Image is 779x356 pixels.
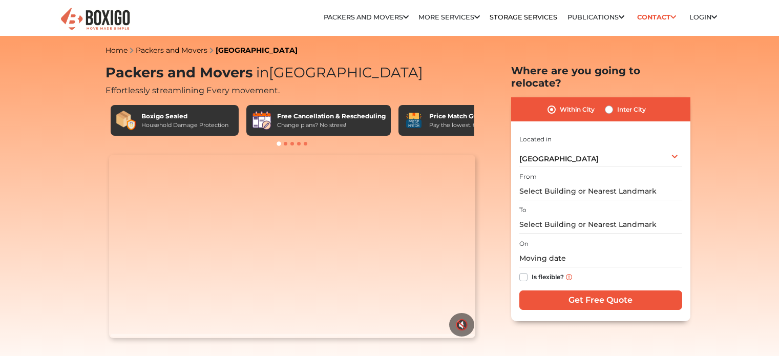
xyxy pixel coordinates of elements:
h1: Packers and Movers [106,65,479,81]
span: in [256,64,269,81]
div: Boxigo Sealed [141,112,228,121]
a: [GEOGRAPHIC_DATA] [216,46,298,55]
a: More services [418,13,480,21]
div: Change plans? No stress! [277,121,386,130]
img: Boxigo [59,7,131,32]
a: Packers and Movers [324,13,409,21]
input: Get Free Quote [519,290,682,310]
input: Moving date [519,249,682,267]
input: Select Building or Nearest Landmark [519,182,682,200]
label: Located in [519,135,552,144]
label: On [519,239,529,248]
a: Contact [634,9,680,25]
h2: Where are you going to relocate? [511,65,690,89]
label: Inter City [617,103,646,116]
a: Login [689,13,717,21]
span: Effortlessly streamlining Every movement. [106,86,280,95]
label: From [519,172,537,181]
video: Your browser does not support the video tag. [109,155,475,338]
span: [GEOGRAPHIC_DATA] [519,154,599,163]
a: Home [106,46,128,55]
a: Packers and Movers [136,46,207,55]
button: 🔇 [449,313,474,337]
label: Is flexible? [532,271,564,282]
a: Publications [567,13,624,21]
label: Within City [560,103,595,116]
label: To [519,205,527,215]
img: Price Match Guarantee [404,110,424,131]
a: Storage Services [490,13,557,21]
img: Free Cancellation & Rescheduling [251,110,272,131]
input: Select Building or Nearest Landmark [519,216,682,234]
img: Boxigo Sealed [116,110,136,131]
div: Pay the lowest. Guaranteed! [429,121,507,130]
img: info [566,274,572,280]
div: Free Cancellation & Rescheduling [277,112,386,121]
div: Price Match Guarantee [429,112,507,121]
span: [GEOGRAPHIC_DATA] [252,64,423,81]
div: Household Damage Protection [141,121,228,130]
